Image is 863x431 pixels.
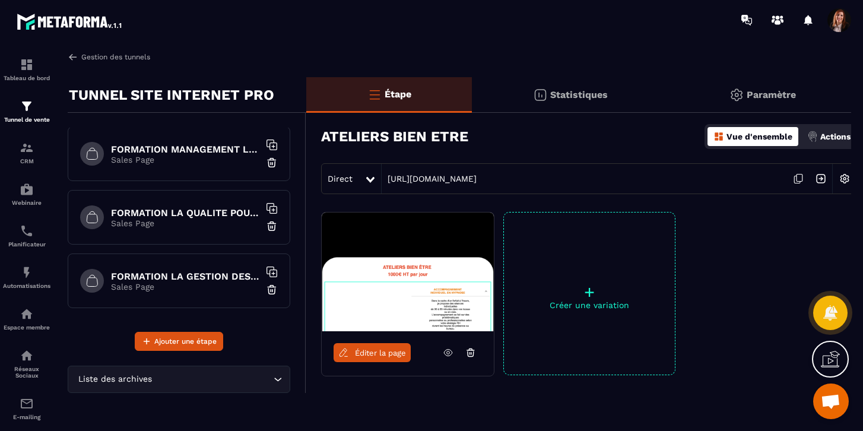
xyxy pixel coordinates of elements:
img: arrow [68,52,78,62]
img: arrow-next.bcc2205e.svg [810,167,832,190]
img: formation [20,141,34,155]
a: automationsautomationsEspace membre [3,298,50,340]
p: + [504,284,675,300]
a: automationsautomationsWebinaire [3,173,50,215]
img: bars-o.4a397970.svg [367,87,382,102]
p: Tunnel de vente [3,116,50,123]
a: emailemailE-mailing [3,388,50,429]
a: formationformationTunnel de vente [3,90,50,132]
img: setting-gr.5f69749f.svg [729,88,744,102]
img: automations [20,265,34,280]
p: Paramètre [747,89,796,100]
h3: ATELIERS BIEN ETRE [321,128,468,145]
button: Ajouter une étape [135,332,223,351]
a: Gestion des tunnels [68,52,150,62]
p: Planificateur [3,241,50,248]
h6: FORMATION LA QUALITE POUR UN CADRE EN [DEMOGRAPHIC_DATA] [111,207,259,218]
p: Tableau de bord [3,75,50,81]
img: logo [17,11,123,32]
input: Search for option [154,373,271,386]
span: Liste des archives [75,373,154,386]
p: Réseaux Sociaux [3,366,50,379]
a: social-networksocial-networkRéseaux Sociaux [3,340,50,388]
p: Sales Page [111,155,259,164]
a: [URL][DOMAIN_NAME] [382,174,477,183]
img: social-network [20,348,34,363]
p: Actions [820,132,851,141]
img: trash [266,284,278,296]
a: formationformationTableau de bord [3,49,50,90]
h6: FORMATION LA GESTION DES RISQUES EN [DEMOGRAPHIC_DATA] [111,271,259,282]
p: Créer une variation [504,300,675,310]
img: scheduler [20,224,34,238]
a: Ouvrir le chat [813,384,849,419]
img: actions.d6e523a2.png [807,131,818,142]
p: Webinaire [3,199,50,206]
img: automations [20,182,34,197]
a: automationsautomationsAutomatisations [3,256,50,298]
p: Sales Page [111,218,259,228]
p: CRM [3,158,50,164]
img: dashboard-orange.40269519.svg [713,131,724,142]
p: Espace membre [3,324,50,331]
h6: FORMATION MANAGEMENT LEADERSHIP [111,144,259,155]
a: Éditer la page [334,343,411,362]
p: Automatisations [3,283,50,289]
a: schedulerschedulerPlanificateur [3,215,50,256]
img: automations [20,307,34,321]
p: Statistiques [550,89,608,100]
div: Search for option [68,366,290,393]
a: formationformationCRM [3,132,50,173]
img: formation [20,58,34,72]
p: Étape [385,88,411,100]
img: setting-w.858f3a88.svg [833,167,856,190]
img: stats.20deebd0.svg [533,88,547,102]
p: Sales Page [111,282,259,291]
span: Ajouter une étape [154,335,217,347]
p: TUNNEL SITE INTERNET PRO [69,83,274,107]
img: trash [266,157,278,169]
img: trash [266,220,278,232]
img: email [20,397,34,411]
p: Vue d'ensemble [726,132,792,141]
span: Éditer la page [355,348,406,357]
img: image [322,213,494,331]
p: E-mailing [3,414,50,420]
span: Direct [328,174,353,183]
img: formation [20,99,34,113]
